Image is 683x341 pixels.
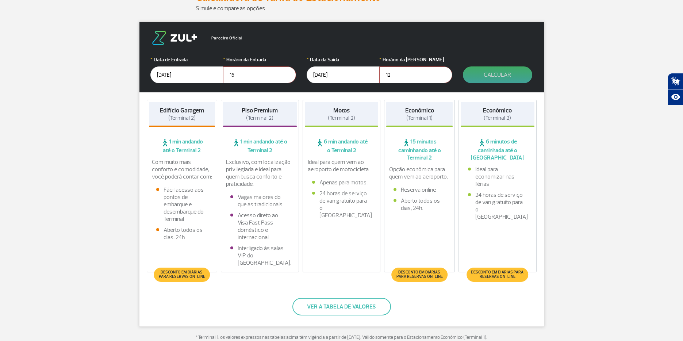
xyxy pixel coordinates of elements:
span: (Terminal 2) [246,115,273,122]
li: Aberto todos os dias, 24h. [394,197,445,212]
li: Aberto todos os dias, 24h [156,226,208,241]
span: Desconto em diárias para reservas on-line [158,270,206,279]
p: Simule e compare as opções. [196,4,488,13]
span: Desconto em diárias para reservas on-line [470,270,525,279]
button: Abrir tradutor de língua de sinais. [668,73,683,89]
span: (Terminal 1) [406,115,433,122]
li: Fácil acesso aos pontos de embarque e desembarque do Terminal [156,186,208,223]
input: hh:mm [379,66,452,83]
strong: Econômico [405,107,434,114]
strong: Econômico [483,107,512,114]
strong: Motos [333,107,350,114]
button: Calcular [463,66,532,83]
img: logo-zul.png [150,31,199,45]
li: Vagas maiores do que as tradicionais. [230,194,289,208]
label: Horário da [PERSON_NAME] [379,56,452,64]
input: dd/mm/aaaa [307,66,380,83]
div: Plugin de acessibilidade da Hand Talk. [668,73,683,105]
strong: Edifício Garagem [160,107,204,114]
label: Horário da Entrada [223,56,296,64]
span: Desconto em diárias para reservas on-line [395,270,444,279]
label: Data da Saída [307,56,380,64]
li: 24 horas de serviço de van gratuito para o [GEOGRAPHIC_DATA] [312,190,371,219]
li: Reserva online [394,186,445,194]
span: 6 minutos de caminhada até o [GEOGRAPHIC_DATA] [461,138,534,161]
li: Ideal para economizar nas férias [468,166,527,188]
button: Ver a tabela de valores [292,298,391,315]
p: Ideal para quem vem ao aeroporto de motocicleta. [308,158,376,173]
span: 6 min andando até o Terminal 2 [305,138,379,154]
li: Acesso direto ao Visa Fast Pass doméstico e internacional. [230,212,289,241]
span: (Terminal 2) [168,115,196,122]
span: 1 min andando até o Terminal 2 [223,138,297,154]
li: Interligado às salas VIP do [GEOGRAPHIC_DATA]. [230,245,289,267]
li: 24 horas de serviço de van gratuito para o [GEOGRAPHIC_DATA] [468,191,527,221]
span: (Terminal 2) [328,115,355,122]
strong: Piso Premium [242,107,278,114]
p: Exclusivo, com localização privilegiada e ideal para quem busca conforto e praticidade. [226,158,294,188]
span: (Terminal 2) [484,115,511,122]
span: Parceiro Oficial [205,36,242,40]
input: hh:mm [223,66,296,83]
span: 15 minutos caminhando até o Terminal 2 [386,138,453,161]
button: Abrir recursos assistivos. [668,89,683,105]
label: Data de Entrada [150,56,223,64]
input: dd/mm/aaaa [150,66,223,83]
p: Opção econômica para quem vem ao aeroporto. [389,166,450,180]
p: Com muito mais conforto e comodidade, você poderá contar com: [152,158,212,180]
li: Apenas para motos. [312,179,371,186]
span: 1 min andando até o Terminal 2 [149,138,215,154]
